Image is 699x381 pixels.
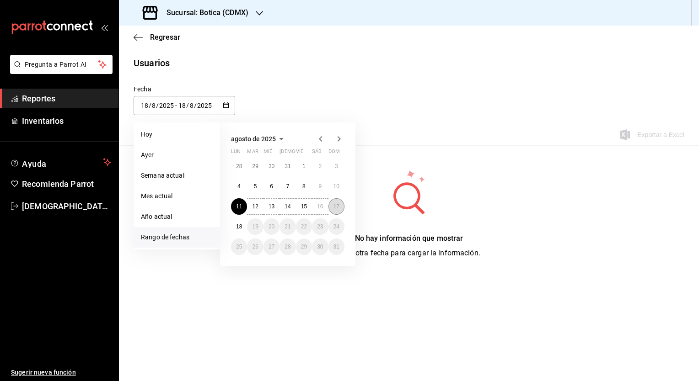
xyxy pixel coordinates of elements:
button: 29 de agosto de 2025 [296,238,312,255]
abbr: 20 de agosto de 2025 [269,223,274,230]
button: 31 de julio de 2025 [280,158,296,175]
button: 28 de julio de 2025 [231,158,247,175]
button: 24 de agosto de 2025 [328,218,344,235]
abbr: 15 de agosto de 2025 [301,203,307,210]
abbr: 8 de agosto de 2025 [302,183,306,190]
abbr: 24 de agosto de 2025 [333,223,339,230]
li: Semana actual [134,165,220,186]
abbr: 26 de agosto de 2025 [252,243,258,250]
li: Mes actual [134,186,220,206]
h3: Sucursal: Botica (CDMX) [159,7,248,18]
button: 23 de agosto de 2025 [312,218,328,235]
span: Pregunta a Parrot AI [25,60,98,69]
input: Day [178,102,186,109]
button: 21 de agosto de 2025 [280,218,296,235]
input: Day [140,102,149,109]
span: / [156,102,159,109]
span: Inventarios [22,115,111,127]
span: / [149,102,151,109]
abbr: 9 de agosto de 2025 [318,183,322,190]
abbr: 6 de agosto de 2025 [270,183,273,190]
input: Month [151,102,156,109]
abbr: 11 de agosto de 2025 [236,203,242,210]
span: Regresar [150,33,180,42]
button: 7 de agosto de 2025 [280,178,296,195]
span: [DEMOGRAPHIC_DATA][PERSON_NAME][DATE] [22,200,111,212]
button: 19 de agosto de 2025 [247,218,263,235]
a: Pregunta a Parrot AI [6,66,113,76]
abbr: 5 de agosto de 2025 [254,183,257,190]
abbr: domingo [328,148,340,158]
input: Year [197,102,212,109]
abbr: 30 de julio de 2025 [269,163,274,169]
abbr: 22 de agosto de 2025 [301,223,307,230]
button: 14 de agosto de 2025 [280,198,296,215]
button: 26 de agosto de 2025 [247,238,263,255]
button: 20 de agosto de 2025 [263,218,280,235]
li: Ayer [134,145,220,165]
abbr: 29 de agosto de 2025 [301,243,307,250]
span: agosto de 2025 [231,135,276,143]
button: 4 de agosto de 2025 [231,178,247,195]
abbr: 29 de julio de 2025 [252,163,258,169]
abbr: 19 de agosto de 2025 [252,223,258,230]
button: 15 de agosto de 2025 [296,198,312,215]
abbr: 21 de agosto de 2025 [285,223,290,230]
abbr: 31 de agosto de 2025 [333,243,339,250]
button: 16 de agosto de 2025 [312,198,328,215]
input: Month [189,102,194,109]
button: 5 de agosto de 2025 [247,178,263,195]
abbr: jueves [280,148,333,158]
span: Ayuda [22,157,99,168]
button: 8 de agosto de 2025 [296,178,312,195]
button: 3 de agosto de 2025 [328,158,344,175]
span: Recomienda Parrot [22,178,111,190]
abbr: 23 de agosto de 2025 [317,223,323,230]
abbr: 18 de agosto de 2025 [236,223,242,230]
li: Hoy [134,124,220,145]
button: 25 de agosto de 2025 [231,238,247,255]
button: 17 de agosto de 2025 [328,198,344,215]
button: 27 de agosto de 2025 [263,238,280,255]
button: 6 de agosto de 2025 [263,178,280,195]
button: 12 de agosto de 2025 [247,198,263,215]
div: Usuarios [134,56,170,70]
abbr: 7 de agosto de 2025 [286,183,290,190]
abbr: 1 de agosto de 2025 [302,163,306,169]
li: Rango de fechas [134,227,220,248]
button: Regresar [134,33,180,42]
button: 11 de agosto de 2025 [231,198,247,215]
abbr: lunes [231,148,241,158]
li: Año actual [134,206,220,227]
button: 13 de agosto de 2025 [263,198,280,215]
button: 2 de agosto de 2025 [312,158,328,175]
abbr: 28 de agosto de 2025 [285,243,290,250]
abbr: viernes [296,148,303,158]
abbr: martes [247,148,258,158]
span: - [175,102,177,109]
button: 31 de agosto de 2025 [328,238,344,255]
abbr: 17 de agosto de 2025 [333,203,339,210]
button: 18 de agosto de 2025 [231,218,247,235]
button: Pregunta a Parrot AI [10,55,113,74]
button: 10 de agosto de 2025 [328,178,344,195]
abbr: 28 de julio de 2025 [236,163,242,169]
span: Reportes [22,92,111,105]
span: Elige otra fecha para cargar la información. [338,249,480,257]
button: 30 de agosto de 2025 [312,238,328,255]
abbr: 13 de agosto de 2025 [269,203,274,210]
abbr: 30 de agosto de 2025 [317,243,323,250]
div: Fecha [134,85,235,94]
input: Year [159,102,174,109]
abbr: 16 de agosto de 2025 [317,203,323,210]
button: 9 de agosto de 2025 [312,178,328,195]
button: 30 de julio de 2025 [263,158,280,175]
abbr: 12 de agosto de 2025 [252,203,258,210]
button: agosto de 2025 [231,133,287,144]
abbr: 3 de agosto de 2025 [335,163,338,169]
button: 28 de agosto de 2025 [280,238,296,255]
span: Sugerir nueva función [11,368,111,377]
abbr: 10 de agosto de 2025 [333,183,339,190]
abbr: 2 de agosto de 2025 [318,163,322,169]
button: 22 de agosto de 2025 [296,218,312,235]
